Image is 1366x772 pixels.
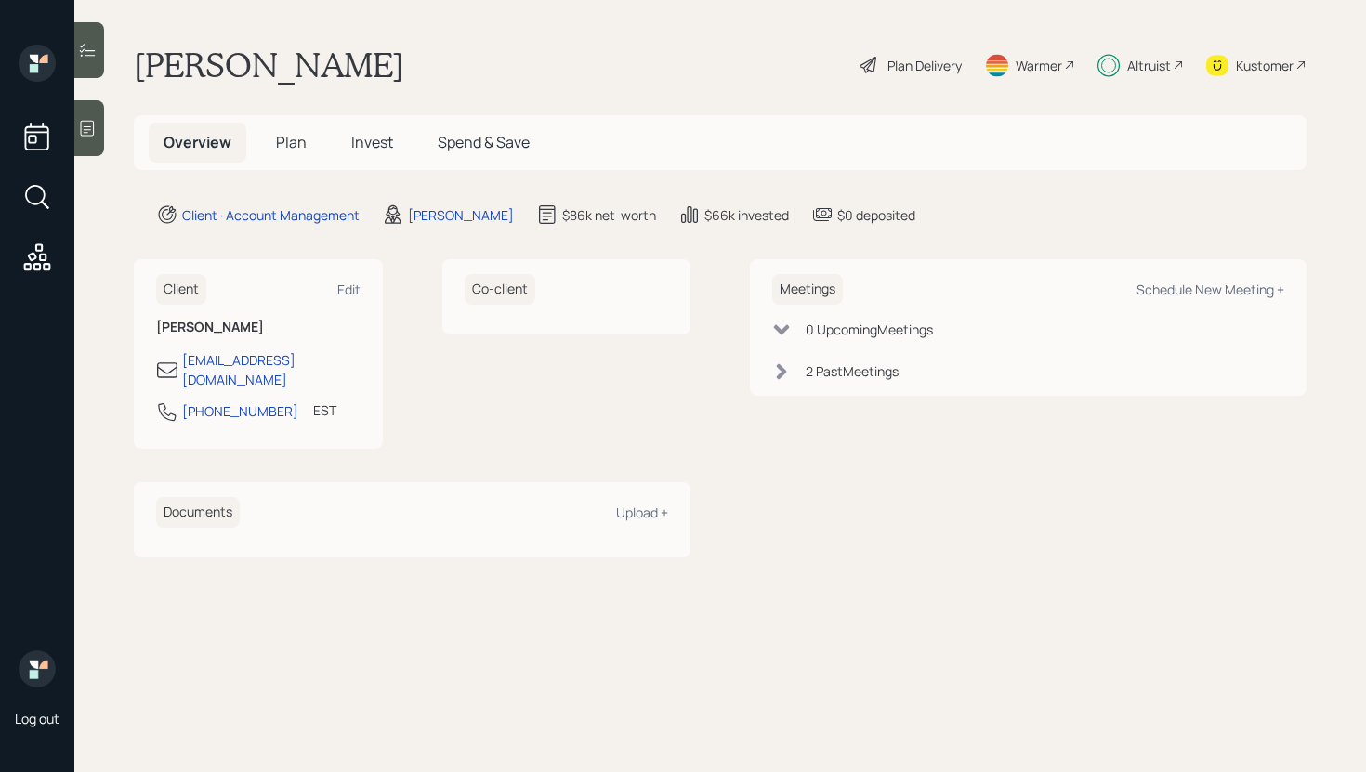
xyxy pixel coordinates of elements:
[806,361,899,381] div: 2 Past Meeting s
[465,274,535,305] h6: Co-client
[276,132,307,152] span: Plan
[156,497,240,528] h6: Documents
[887,56,962,75] div: Plan Delivery
[772,274,843,305] h6: Meetings
[1136,281,1284,298] div: Schedule New Meeting +
[351,132,393,152] span: Invest
[134,45,404,85] h1: [PERSON_NAME]
[337,281,361,298] div: Edit
[156,320,361,335] h6: [PERSON_NAME]
[1127,56,1171,75] div: Altruist
[1236,56,1294,75] div: Kustomer
[837,205,915,225] div: $0 deposited
[806,320,933,339] div: 0 Upcoming Meeting s
[616,504,668,521] div: Upload +
[182,205,360,225] div: Client · Account Management
[156,274,206,305] h6: Client
[438,132,530,152] span: Spend & Save
[1016,56,1062,75] div: Warmer
[15,710,59,727] div: Log out
[182,350,361,389] div: [EMAIL_ADDRESS][DOMAIN_NAME]
[182,401,298,421] div: [PHONE_NUMBER]
[704,205,789,225] div: $66k invested
[164,132,231,152] span: Overview
[562,205,656,225] div: $86k net-worth
[19,650,56,687] img: retirable_logo.png
[313,400,336,420] div: EST
[408,205,514,225] div: [PERSON_NAME]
